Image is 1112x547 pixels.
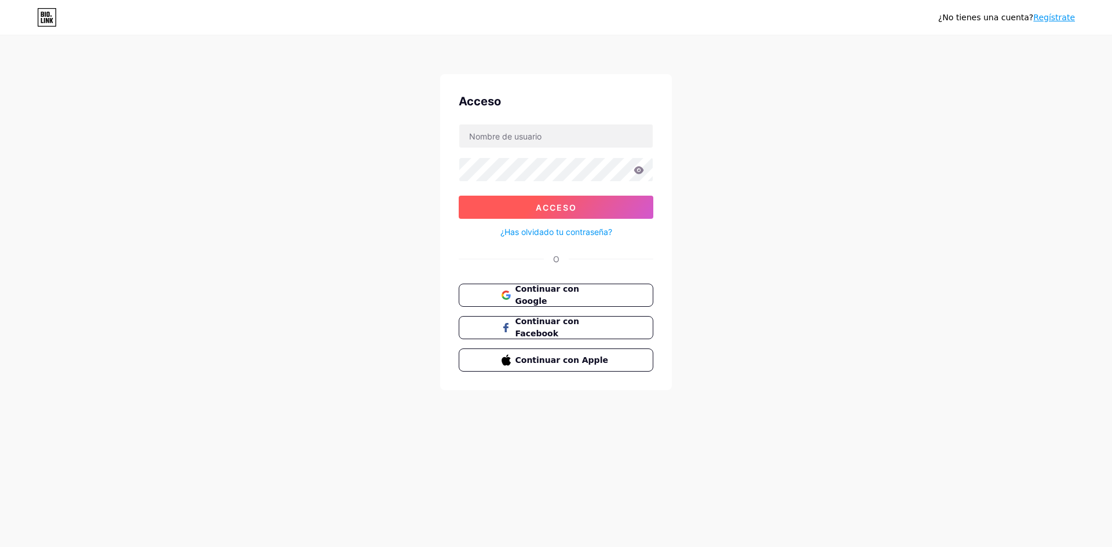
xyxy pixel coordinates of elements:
font: ¿No tienes una cuenta? [938,13,1033,22]
font: Acceso [536,203,577,212]
font: ¿Has olvidado tu contraseña? [500,227,612,237]
button: Continuar con Facebook [459,316,653,339]
font: Continuar con Apple [515,355,608,365]
font: Continuar con Google [515,284,579,306]
button: Continuar con Google [459,284,653,307]
a: Regístrate [1033,13,1075,22]
a: ¿Has olvidado tu contraseña? [500,226,612,238]
button: Continuar con Apple [459,348,653,372]
font: Acceso [459,94,501,108]
button: Acceso [459,196,653,219]
font: Continuar con Facebook [515,317,579,338]
font: O [553,254,559,264]
input: Nombre de usuario [459,124,653,148]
